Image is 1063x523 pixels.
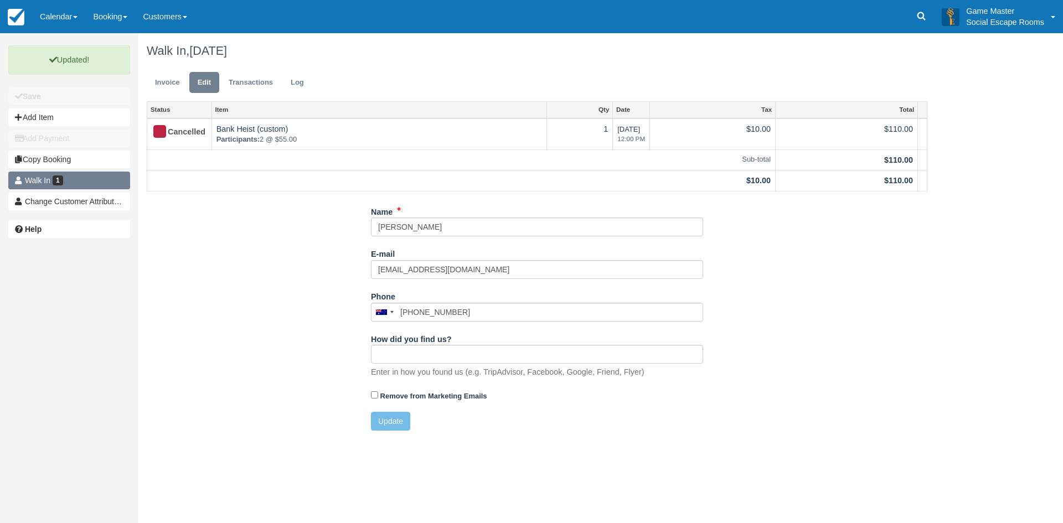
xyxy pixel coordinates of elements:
button: Update [371,412,410,431]
button: Change Customer Attribution [8,193,130,210]
button: Copy Booking [8,151,130,168]
a: Qty [547,102,612,117]
span: [DATE] [617,125,645,144]
a: Item [212,102,546,117]
button: Add Item [8,108,130,126]
label: Name [371,203,393,218]
p: Enter in how you found us (e.g. TripAdvisor, Facebook, Google, Friend, Flyer) [371,366,644,378]
a: Transactions [220,72,281,94]
em: 2 @ $55.00 [216,134,542,145]
b: Help [25,225,42,234]
div: Australia: +61 [371,303,397,321]
p: Updated! [8,45,130,75]
strong: $10.00 [746,176,771,185]
a: Total [776,102,917,117]
a: Tax [650,102,775,117]
input: Remove from Marketing Emails [371,391,378,398]
em: Sub-total [152,154,771,165]
a: Invoice [147,72,188,94]
a: Walk In 1 [8,172,130,189]
button: Add Payment [8,130,130,147]
label: E-mail [371,245,395,260]
strong: $110.00 [884,176,913,185]
strong: Participants [216,135,260,143]
div: Cancelled [152,123,197,141]
h1: Walk In, [147,44,927,58]
img: checkfront-main-nav-mini-logo.png [8,9,24,25]
strong: Remove from Marketing Emails [380,392,487,400]
span: Walk In [25,176,50,185]
button: Save [8,87,130,105]
img: A3 [942,8,959,25]
a: Status [147,102,211,117]
a: Date [613,102,649,117]
span: 1 [53,175,63,185]
p: Social Escape Rooms [966,17,1044,28]
span: Change Customer Attribution [25,197,125,206]
td: $10.00 [650,118,776,150]
p: Game Master [966,6,1044,17]
td: Bank Heist (custom) [211,118,546,150]
b: Save [23,92,41,101]
td: 1 [546,118,612,150]
a: Log [282,72,312,94]
a: Edit [189,72,219,94]
span: [DATE] [189,44,227,58]
td: $110.00 [776,118,918,150]
label: Phone [371,287,395,303]
em: 12:00 PM [617,134,645,144]
a: Help [8,220,130,238]
label: How did you find us? [371,330,452,345]
strong: $110.00 [884,156,913,164]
